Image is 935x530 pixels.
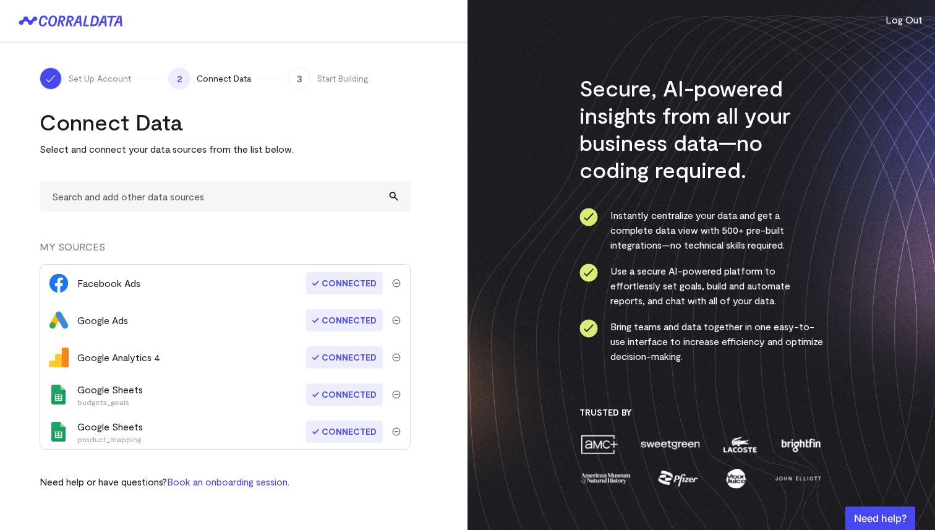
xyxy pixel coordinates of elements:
input: Search and add other data sources [40,181,411,212]
img: google_analytics_4-633564437f1c5a1f80ed481c8598e5be587fdae20902a9d236da8b1a77aec1de.svg [49,348,69,367]
li: Bring teams and data together in one easy-to-use interface to increase efficiency and optimize de... [579,319,824,364]
img: amc-451ba355745a1e68da4dd692ff574243e675d7a235672d558af61b69e36ec7f3.png [579,434,619,455]
img: ico-check-circle-0286c843c050abce574082beb609b3a87e49000e2dbcf9c8d101413686918542.svg [579,208,598,226]
span: Connect Data [197,72,251,85]
img: trash-ca1c80e1d16ab71a5036b7411d6fcb154f9f8364eee40f9fb4e52941a92a1061.svg [392,390,401,399]
img: lacoste-ee8d7bb45e342e37306c36566003b9a215fb06da44313bcf359925cbd6d27eb6.png [722,434,758,455]
span: 3 [288,67,310,90]
img: amnh-fc366fa550d3bbd8e1e85a3040e65cc9710d0bea3abcf147aa05e3a03bbbee56.png [579,468,633,489]
a: Book an onboarding session. [167,476,289,487]
img: sweetgreen-51a9cfd6e7f577b5d2973e4b74db2d3c444f7f1023d7d3914010f7123f825463.png [639,434,701,455]
h2: Connect Data [40,108,411,135]
img: brightfin-814104a60bf555cbdbde4872c1947232c4c7b64b86a6714597b672683d806f7b.png [779,434,823,455]
span: Start Building [317,72,369,85]
div: Facebook Ads [77,276,140,291]
div: Google Analytics 4 [77,350,160,365]
div: Google Sheets [77,419,143,444]
span: Set Up Account [68,72,131,85]
img: trash-ca1c80e1d16ab71a5036b7411d6fcb154f9f8364eee40f9fb4e52941a92a1061.svg [392,279,401,288]
img: ico-check-circle-0286c843c050abce574082beb609b3a87e49000e2dbcf9c8d101413686918542.svg [579,263,598,282]
li: Instantly centralize your data and get a complete data view with 500+ pre-built integrations—no t... [579,208,824,252]
img: facebook_ads-70f54adf8324fd366a4dad5aa4e8dc3a193daeb41612ad8aba5915164cc799be.svg [49,273,69,293]
div: Google Ads [77,313,128,328]
button: Log Out [886,12,923,27]
img: ico-check-circle-0286c843c050abce574082beb609b3a87e49000e2dbcf9c8d101413686918542.svg [579,319,598,338]
p: Select and connect your data sources from the list below. [40,142,411,156]
img: trash-ca1c80e1d16ab71a5036b7411d6fcb154f9f8364eee40f9fb4e52941a92a1061.svg [392,353,401,362]
img: trash-ca1c80e1d16ab71a5036b7411d6fcb154f9f8364eee40f9fb4e52941a92a1061.svg [392,316,401,325]
li: Use a secure AI-powered platform to effortlessly set goals, build and automate reports, and chat ... [579,263,824,308]
span: 2 [168,67,190,90]
span: Connected [306,383,383,406]
h3: Secure, AI-powered insights from all your business data—no coding required. [579,74,824,183]
img: google_ads-1b58f43bd7feffc8709b649899e0ff922d69da16945e3967161387f108ed8d2f.png [49,310,69,330]
div: MY SOURCES [40,239,411,264]
span: Connected [306,309,383,331]
h3: Trusted By [579,407,824,418]
img: pfizer-ec50623584d330049e431703d0cb127f675ce31f452716a68c3f54c01096e829.png [657,468,699,489]
p: Need help or have questions? [40,474,289,489]
p: product_mapping [77,434,143,444]
p: budgets_goals [77,397,143,407]
img: google_sheets-08cecd3b9849804923342972265c61ba0f9b7ad901475add952b19b9476c9a45.svg [49,385,69,404]
img: google_sheets-08cecd3b9849804923342972265c61ba0f9b7ad901475add952b19b9476c9a45.svg [49,422,69,442]
span: Connected [306,421,383,443]
span: Connected [306,346,383,369]
img: trash-ca1c80e1d16ab71a5036b7411d6fcb154f9f8364eee40f9fb4e52941a92a1061.svg [392,427,401,436]
div: Google Sheets [77,382,143,407]
img: ico-check-white-f112bc9ae5b8eaea75d262091fbd3bded7988777ca43907c4685e8c0583e79cb.svg [45,72,57,85]
span: Connected [306,272,383,294]
img: moon-juice-8ce53f195c39be87c9a230f0550ad6397bce459ce93e102f0ba2bdfd7b7a5226.png [724,468,748,489]
img: john-elliott-7c54b8592a34f024266a72de9d15afc68813465291e207b7f02fde802b847052.png [773,468,823,489]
